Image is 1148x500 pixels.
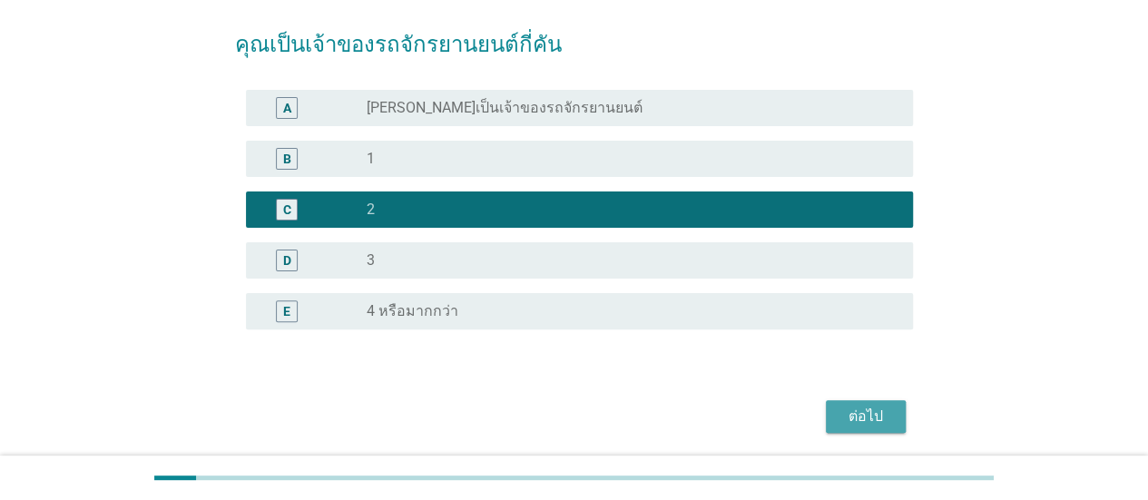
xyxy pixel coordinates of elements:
h2: คุณเป็นเจ้าของรถจักรยานยนต์กี่คัน [235,10,913,61]
div: C [283,200,291,219]
label: 1 [367,150,375,168]
div: D [283,250,291,270]
label: 3 [367,251,375,270]
div: A [283,98,291,117]
div: E [283,301,290,320]
label: [PERSON_NAME]เป็นเจ้าของรถจักรยานยนต์ [367,99,643,117]
label: 4 หรือมากกว่า [367,302,458,320]
div: B [283,149,291,168]
label: 2 [367,201,375,219]
div: ต่อไป [840,406,891,427]
button: ต่อไป [826,400,906,433]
